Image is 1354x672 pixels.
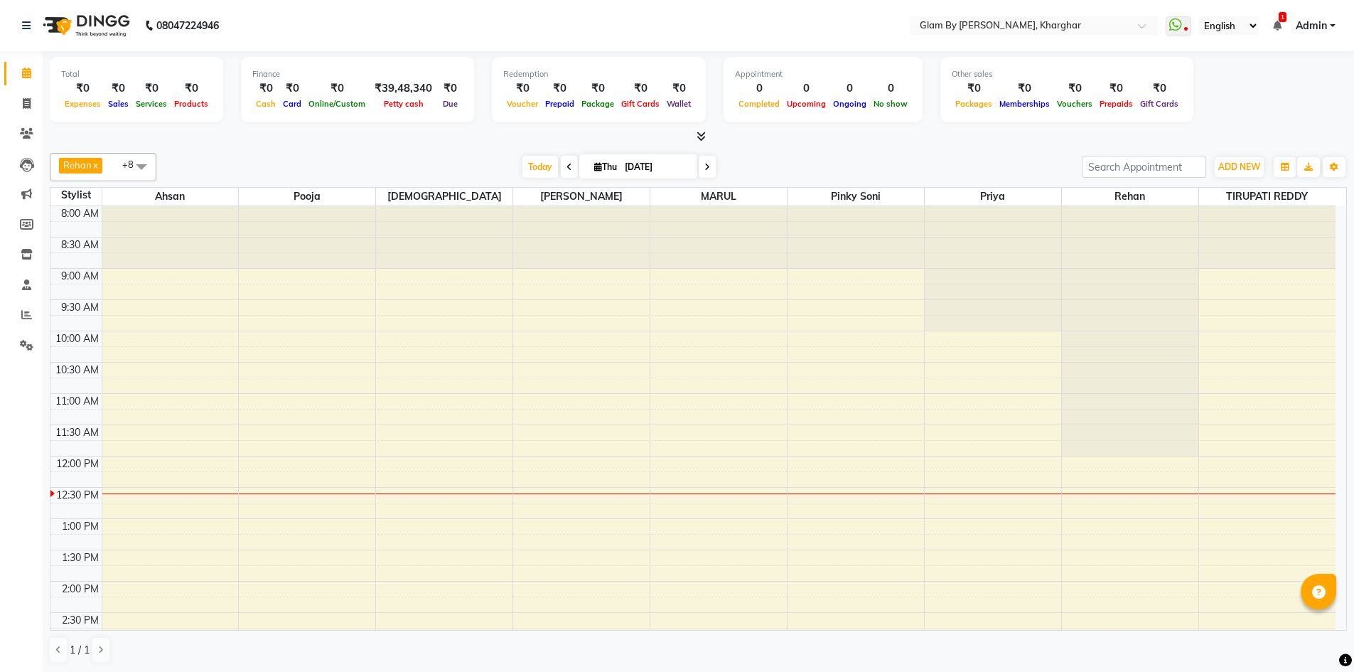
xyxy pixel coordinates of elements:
iframe: chat widget [1294,615,1340,658]
span: Gift Cards [618,99,663,109]
span: Products [171,99,212,109]
div: ₹0 [61,80,104,97]
div: Other sales [952,68,1182,80]
div: ₹0 [171,80,212,97]
a: x [92,159,98,171]
span: Admin [1296,18,1327,33]
span: Online/Custom [305,99,369,109]
div: Finance [252,68,463,80]
span: Expenses [61,99,104,109]
span: Ahsan [102,188,239,206]
span: Today [522,156,558,178]
div: 2:00 PM [59,582,102,597]
span: Thu [591,161,620,172]
div: ₹0 [503,80,542,97]
span: ADD NEW [1218,161,1260,172]
div: ₹0 [104,80,132,97]
img: logo [36,6,134,46]
span: Cash [252,99,279,109]
div: 8:30 AM [58,238,102,252]
div: 11:00 AM [53,394,102,409]
span: Completed [735,99,783,109]
span: Wallet [663,99,694,109]
div: ₹0 [663,80,694,97]
div: 1:30 PM [59,550,102,565]
div: 0 [829,80,870,97]
div: ₹0 [618,80,663,97]
span: 1 / 1 [70,643,90,658]
div: ₹0 [578,80,618,97]
span: Prepaid [542,99,578,109]
div: ₹0 [1137,80,1182,97]
span: 1 [1279,12,1286,22]
span: [PERSON_NAME] [513,188,650,206]
span: Services [132,99,171,109]
div: ₹0 [438,80,463,97]
span: Rehan [63,159,92,171]
span: +8 [122,159,144,170]
button: ADD NEW [1215,157,1264,177]
div: ₹0 [542,80,578,97]
div: 9:00 AM [58,269,102,284]
div: ₹0 [1053,80,1096,97]
div: ₹0 [1096,80,1137,97]
div: ₹0 [952,80,996,97]
span: Packages [952,99,996,109]
span: Memberships [996,99,1053,109]
div: 11:30 AM [53,425,102,440]
div: 8:00 AM [58,206,102,221]
span: Gift Cards [1137,99,1182,109]
div: ₹0 [996,80,1053,97]
span: Upcoming [783,99,829,109]
div: 2:30 PM [59,613,102,628]
span: TIRUPATI REDDY [1199,188,1336,206]
div: ₹0 [132,80,171,97]
input: Search Appointment [1082,156,1206,178]
div: 10:00 AM [53,331,102,346]
div: ₹0 [279,80,305,97]
span: MARUL [650,188,787,206]
span: Voucher [503,99,542,109]
div: 0 [870,80,911,97]
span: Vouchers [1053,99,1096,109]
div: 12:30 PM [53,488,102,503]
input: 2025-09-04 [620,156,692,178]
div: 10:30 AM [53,363,102,378]
b: 08047224946 [156,6,219,46]
span: priya [925,188,1061,206]
span: Prepaids [1096,99,1137,109]
span: Card [279,99,305,109]
div: Appointment [735,68,911,80]
div: ₹0 [305,80,369,97]
span: [DEMOGRAPHIC_DATA] [376,188,512,206]
div: Redemption [503,68,694,80]
div: 0 [735,80,783,97]
span: Pooja [239,188,375,206]
div: 0 [783,80,829,97]
div: Total [61,68,212,80]
div: 1:00 PM [59,519,102,534]
div: Stylist [50,188,102,203]
div: 9:30 AM [58,300,102,315]
span: Package [578,99,618,109]
span: Ongoing [829,99,870,109]
span: Sales [104,99,132,109]
span: pinky soni [788,188,924,206]
span: Petty cash [380,99,427,109]
span: Due [439,99,461,109]
div: ₹39,48,340 [369,80,438,97]
span: Rehan [1062,188,1198,206]
div: ₹0 [252,80,279,97]
span: No show [870,99,911,109]
a: 1 [1273,19,1282,32]
div: 12:00 PM [53,457,102,471]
